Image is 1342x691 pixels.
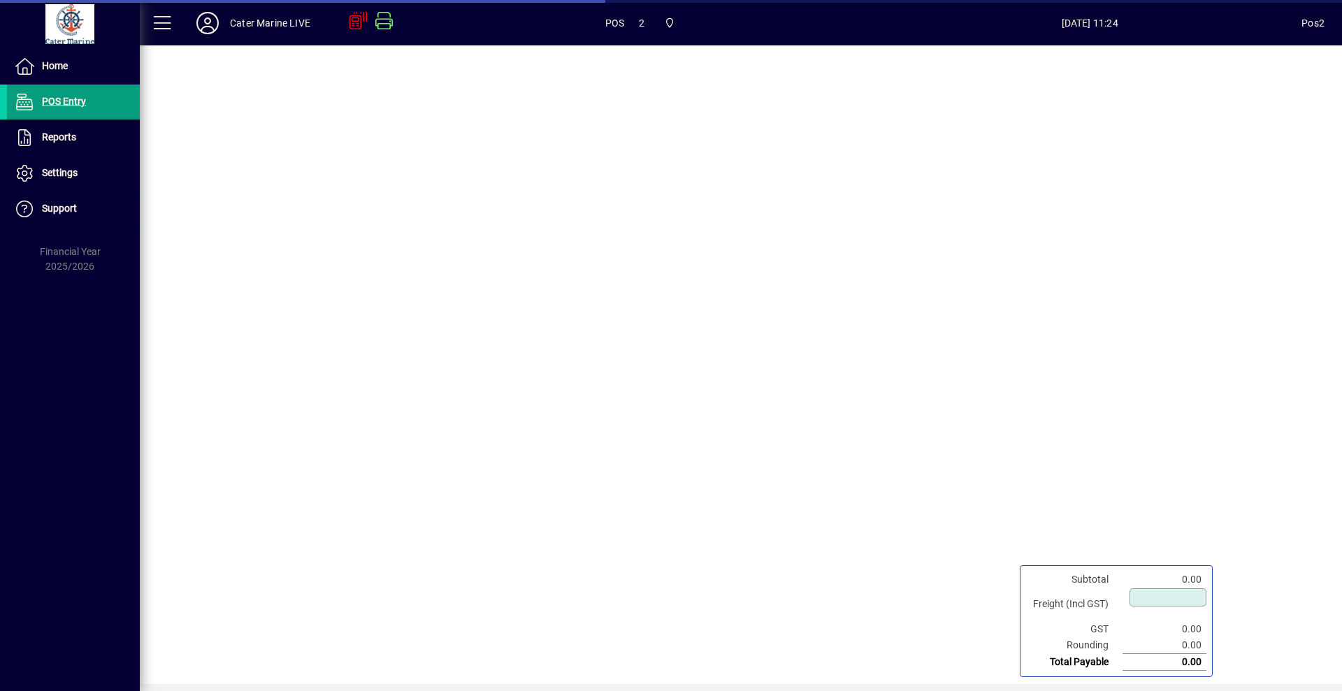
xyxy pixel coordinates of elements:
td: 0.00 [1123,621,1206,637]
span: Reports [42,131,76,143]
td: Total Payable [1026,654,1123,671]
td: 0.00 [1123,572,1206,588]
span: 2 [639,12,644,34]
td: Subtotal [1026,572,1123,588]
span: POS [605,12,625,34]
td: 0.00 [1123,637,1206,654]
div: Pos2 [1301,12,1325,34]
span: Home [42,60,68,71]
span: Settings [42,167,78,178]
td: 0.00 [1123,654,1206,671]
div: Cater Marine LIVE [230,12,310,34]
span: [DATE] 11:24 [878,12,1301,34]
td: Freight (Incl GST) [1026,588,1123,621]
button: Profile [185,10,230,36]
td: Rounding [1026,637,1123,654]
span: POS Entry [42,96,86,107]
a: Home [7,49,140,84]
td: GST [1026,621,1123,637]
span: Support [42,203,77,214]
a: Settings [7,156,140,191]
a: Support [7,191,140,226]
a: Reports [7,120,140,155]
